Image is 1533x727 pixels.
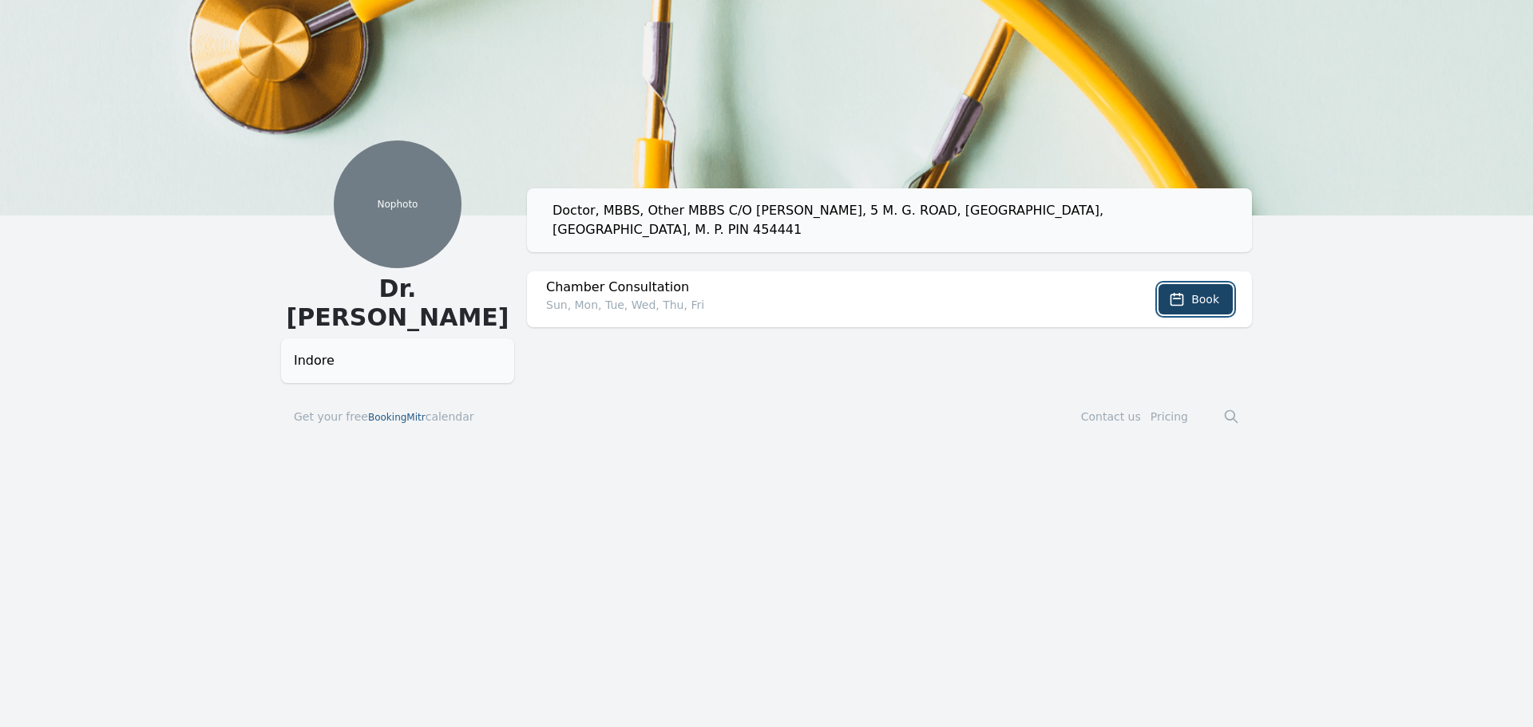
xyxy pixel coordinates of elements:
[546,278,1089,297] h2: Chamber Consultation
[281,275,514,332] h1: Dr. [PERSON_NAME]
[294,351,501,370] div: Indore
[1159,284,1233,314] button: Book
[1191,291,1219,307] span: Book
[294,409,474,425] a: Get your freeBookingMitrcalendar
[368,412,426,423] span: BookingMitr
[334,198,461,211] p: No photo
[546,297,1089,313] p: Sun, Mon, Tue, Wed, Thu, Fri
[1151,410,1188,423] a: Pricing
[1081,410,1141,423] a: Contact us
[553,201,1239,239] div: Doctor, MBBS, Other MBBS C/O [PERSON_NAME], 5 M. G. ROAD, [GEOGRAPHIC_DATA], [GEOGRAPHIC_DATA], M...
